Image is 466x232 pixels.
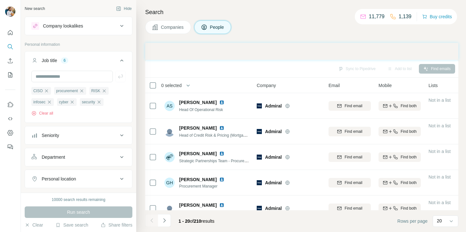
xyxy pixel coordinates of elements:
span: Find both [401,154,417,160]
button: Search [5,41,15,52]
span: Rows per page [397,218,428,224]
span: Admiral [265,180,282,186]
button: Job title6 [25,53,132,71]
button: Clear [25,222,43,228]
span: Admiral [265,154,282,160]
button: Save search [55,222,88,228]
button: Enrich CSV [5,55,15,67]
button: Company lookalikes [25,18,132,34]
span: RISK [91,88,100,94]
span: Find both [401,129,417,134]
span: results [179,219,214,224]
span: Companies [161,24,184,30]
p: 11,779 [369,13,385,20]
button: Find both [379,178,421,188]
span: 0 selected [161,82,182,89]
span: Find email [345,154,362,160]
img: Avatar [164,152,175,162]
span: of [190,219,194,224]
span: Find email [345,205,362,211]
span: Find email [345,103,362,109]
img: Logo of Admiral [257,206,262,211]
img: Logo of Admiral [257,103,262,108]
button: Seniority [25,128,132,143]
img: LinkedIn logo [219,151,224,156]
div: Department [42,154,65,160]
button: Find email [329,127,371,136]
img: Logo of Admiral [257,155,262,160]
button: Find email [329,204,371,213]
span: Email [329,82,340,89]
button: Feedback [5,141,15,153]
div: Personal location [42,176,76,182]
span: Find both [401,205,417,211]
span: Not in a list [429,200,451,205]
div: Seniority [42,132,59,139]
span: Find both [401,180,417,186]
button: Find both [379,204,421,213]
h4: Search [145,8,458,17]
span: Head Of Operational Risk [179,108,223,112]
span: High risk credit lead [179,209,227,215]
button: Find email [329,178,371,188]
span: [PERSON_NAME] [179,150,217,157]
img: Logo of Admiral [257,180,262,185]
button: Share filters [101,222,132,228]
span: Head of Credit Risk & Pricing (Mortgages) [179,132,251,138]
button: Find both [379,101,421,111]
span: 210 [194,219,201,224]
span: infosec [33,99,46,105]
span: 1 - 20 [179,219,190,224]
span: Not in a list [429,98,451,103]
span: cyber [59,99,68,105]
button: Quick start [5,27,15,38]
span: Mobile [379,82,392,89]
p: 20 [437,218,442,224]
div: AS [164,101,175,111]
span: Not in a list [429,123,451,128]
img: Avatar [164,203,175,213]
button: Navigate to next page [158,214,171,227]
span: CISO [33,88,43,94]
span: Find both [401,103,417,109]
span: Find email [345,180,362,186]
span: Lists [429,82,438,89]
div: GH [164,178,175,188]
p: Personal information [25,42,132,47]
img: LinkedIn logo [219,125,224,131]
span: Company [257,82,276,89]
span: [PERSON_NAME] [179,99,217,106]
span: Procurement Manager [179,183,227,189]
img: LinkedIn logo [219,100,224,105]
img: Avatar [5,6,15,17]
span: Strategic Partnerships Team - Procurement Manager [179,158,269,163]
span: [PERSON_NAME] [179,202,217,208]
button: My lists [5,69,15,81]
div: 10000 search results remaining [52,197,105,203]
button: Find both [379,127,421,136]
span: Admiral [265,205,282,212]
img: Logo of Admiral [257,129,262,134]
button: Clear all [31,110,53,116]
span: security [82,99,95,105]
button: Use Surfe on LinkedIn [5,99,15,110]
button: Dashboard [5,127,15,139]
span: Find email [345,129,362,134]
button: Find email [329,152,371,162]
div: 6 [61,58,68,63]
span: People [210,24,225,30]
span: Not in a list [429,174,451,180]
iframe: Banner [145,43,458,60]
span: Admiral [265,103,282,109]
button: Use Surfe API [5,113,15,124]
p: 1,139 [399,13,412,20]
span: [PERSON_NAME] [179,125,217,131]
span: Not in a list [429,149,451,154]
span: procurement [56,88,78,94]
button: Find email [329,101,371,111]
img: LinkedIn logo [219,177,224,182]
span: [PERSON_NAME] [179,176,217,183]
img: LinkedIn logo [219,203,224,208]
button: Personal location [25,171,132,187]
div: Job title [42,57,57,64]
